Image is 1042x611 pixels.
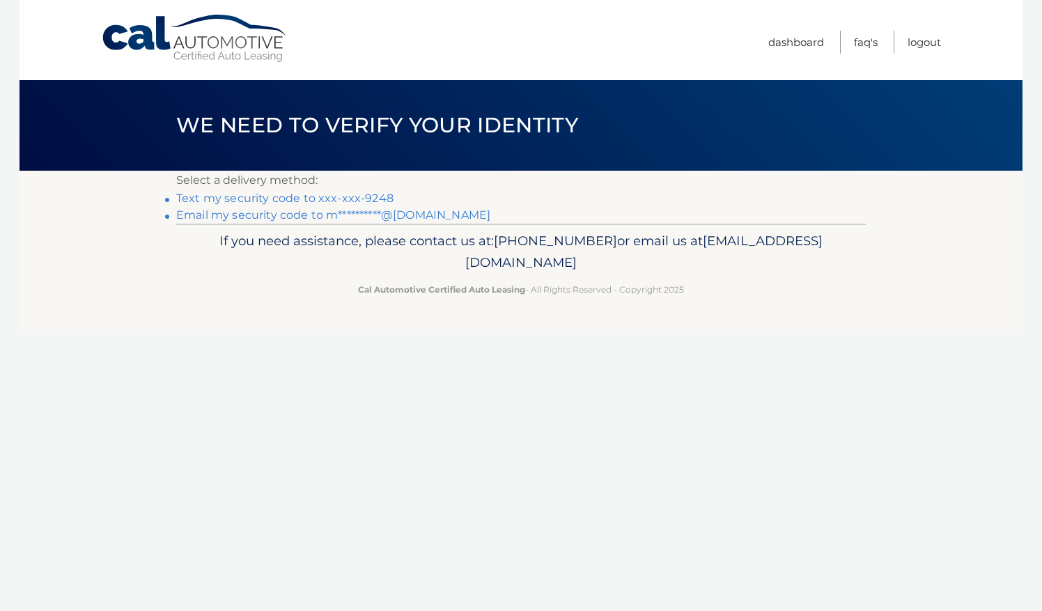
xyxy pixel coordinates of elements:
span: [PHONE_NUMBER] [494,233,617,249]
p: - All Rights Reserved - Copyright 2025 [185,282,857,297]
p: Select a delivery method: [176,171,866,190]
a: Dashboard [768,31,824,54]
a: Text my security code to xxx-xxx-9248 [176,192,394,205]
a: FAQ's [854,31,878,54]
a: Email my security code to m**********@[DOMAIN_NAME] [176,208,490,222]
a: Cal Automotive [101,14,289,63]
strong: Cal Automotive Certified Auto Leasing [358,284,525,295]
span: We need to verify your identity [176,112,578,138]
p: If you need assistance, please contact us at: or email us at [185,230,857,274]
a: Logout [908,31,941,54]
